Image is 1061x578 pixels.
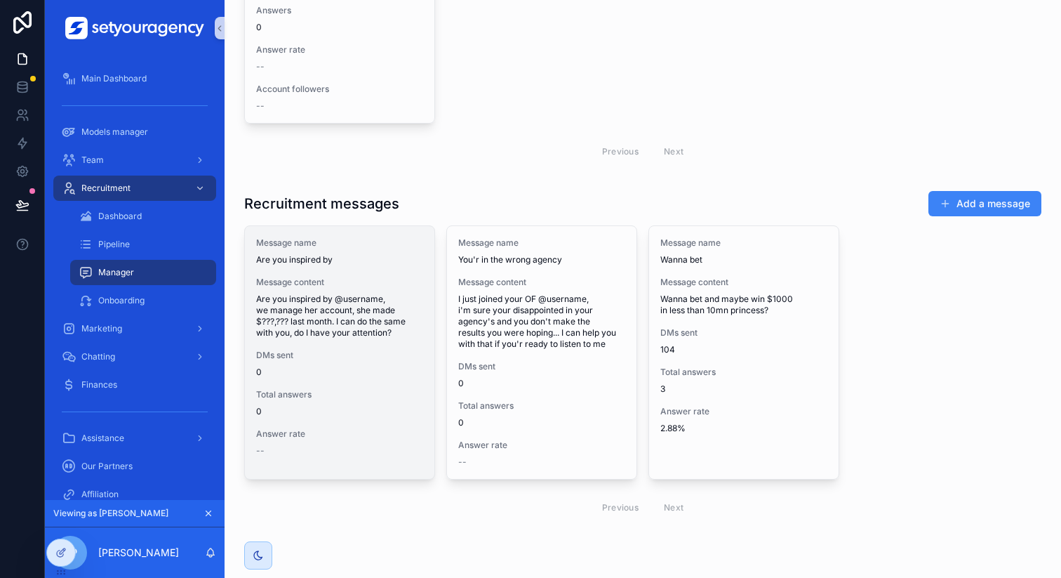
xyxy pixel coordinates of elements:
span: 0 [458,378,625,389]
a: Models manager [53,119,216,145]
span: Assistance [81,433,124,444]
span: 0 [256,367,423,378]
a: Message nameYou'r in the wrong agencyMessage contentI just joined your OF @username, i'm sure you... [446,225,637,480]
a: Our Partners [53,454,216,479]
span: Account followers [256,84,423,95]
span: Finances [81,379,117,390]
a: Assistance [53,426,216,451]
a: Manager [70,260,216,285]
span: Message name [458,237,625,249]
span: -- [458,457,467,468]
span: Total answers [256,389,423,400]
span: 0 [458,417,625,428]
a: Dashboard [70,204,216,229]
span: DMs sent [660,327,827,339]
span: Manager [98,267,134,278]
span: -- [256,100,265,112]
span: You'r in the wrong agency [458,254,625,265]
a: Finances [53,372,216,398]
span: Message name [256,237,423,249]
a: Main Dashboard [53,66,216,91]
span: -- [256,61,265,72]
a: Chatting [53,344,216,369]
span: Viewing as [PERSON_NAME] [53,508,168,519]
span: 3 [660,383,827,395]
a: Onboarding [70,288,216,313]
span: Answer rate [256,428,423,440]
span: DMs sent [256,350,423,361]
span: Total answers [458,400,625,412]
span: -- [256,445,265,457]
a: Recruitment [53,176,216,201]
span: Onboarding [98,295,145,306]
span: Message content [458,277,625,288]
a: Team [53,147,216,173]
span: Main Dashboard [81,73,147,84]
span: 2.88% [660,423,827,434]
span: Answers [256,5,423,16]
span: Wanna bet and maybe win $1000 in less than 10mn princess? [660,294,827,316]
span: Marketing [81,323,122,334]
span: 104 [660,344,827,355]
a: Message nameAre you inspired byMessage contentAre you inspired by @username, we manage her accoun... [244,225,435,480]
span: Pipeline [98,239,130,250]
a: Affiliation [53,482,216,507]
p: [PERSON_NAME] [98,546,179,560]
span: Are you inspired by @username, we manage her account, she made $???,??? last month. I can do the ... [256,294,423,339]
a: Message nameWanna betMessage contentWanna bet and maybe win $1000 in less than 10mn princess?DMs ... [648,225,839,480]
span: Dashboard [98,211,142,222]
span: Wanna bet [660,254,827,265]
span: Total answers [660,367,827,378]
span: Message content [256,277,423,288]
span: I just joined your OF @username, i'm sure your disappointed in your agency's and you don't make t... [458,294,625,350]
span: Message content [660,277,827,288]
span: Message name [660,237,827,249]
span: Chatting [81,351,115,362]
span: DMs sent [458,361,625,372]
img: App logo [65,17,204,39]
div: scrollable content [45,56,225,500]
span: Team [81,155,104,166]
span: 0 [256,22,423,33]
span: 0 [256,406,423,417]
span: Affiliation [81,489,119,500]
span: Are you inspired by [256,254,423,265]
span: Recruitment [81,183,131,194]
a: Marketing [53,316,216,341]
span: Answer rate [256,44,423,55]
h1: Recruitment messages [244,194,399,214]
button: Add a message [928,191,1041,216]
span: Answer rate [660,406,827,417]
span: Answer rate [458,440,625,451]
span: Models manager [81,126,148,138]
span: Our Partners [81,461,133,472]
a: Pipeline [70,232,216,257]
